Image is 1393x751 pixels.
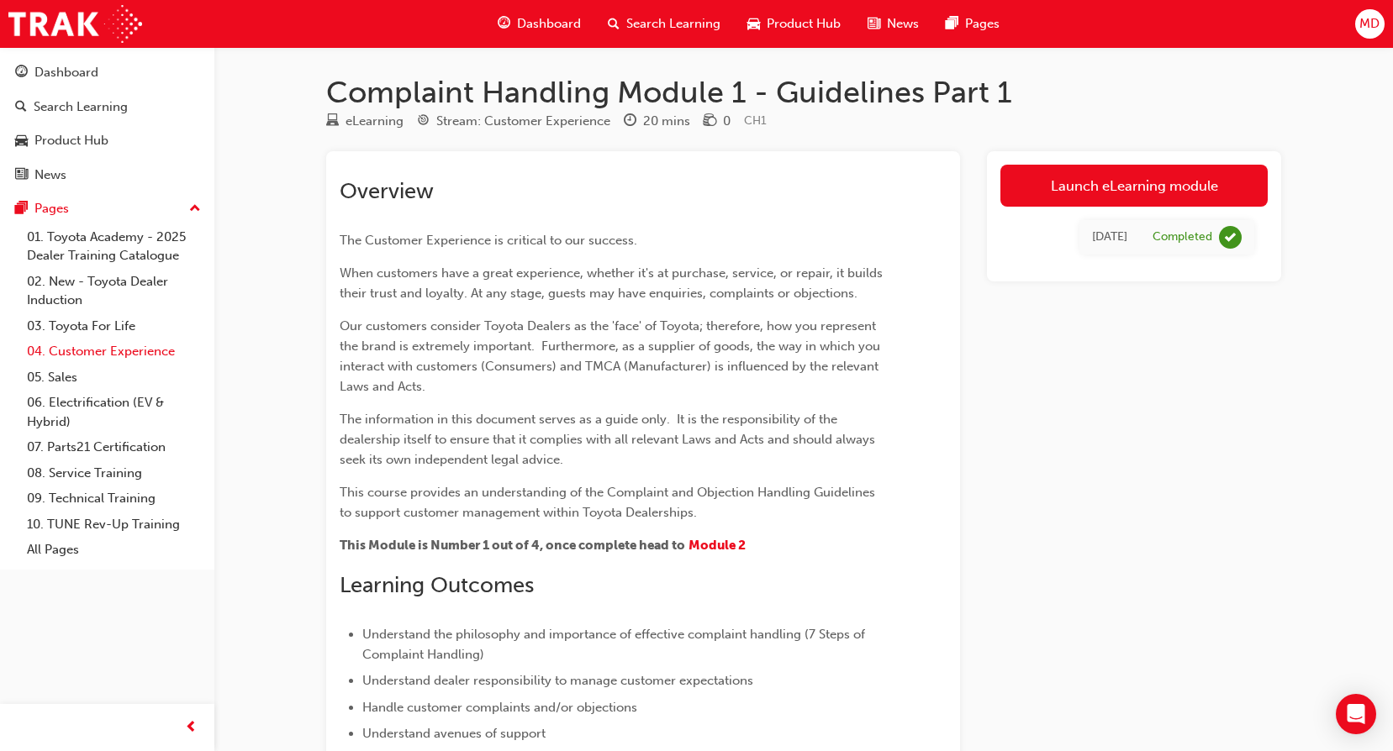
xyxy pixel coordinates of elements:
span: guage-icon [15,66,28,81]
a: news-iconNews [854,7,932,41]
span: pages-icon [15,202,28,217]
span: The information in this document serves as a guide only. It is the responsibility of the dealersh... [340,412,879,467]
div: Stream [417,111,610,132]
span: Understand dealer responsibility to manage customer expectations [362,673,753,688]
a: 06. Electrification (EV & Hybrid) [20,390,208,434]
span: news-icon [868,13,880,34]
span: Understand avenues of support [362,726,546,741]
span: news-icon [15,168,28,183]
a: 02. New - Toyota Dealer Induction [20,269,208,313]
span: Learning resource code [744,113,767,128]
span: Overview [340,178,434,204]
span: This Module is Number 1 out of 4, once complete head to [340,538,685,553]
a: Launch eLearning module [1000,165,1268,207]
button: Pages [7,193,208,224]
span: Search Learning [626,14,720,34]
a: All Pages [20,537,208,563]
span: search-icon [15,100,27,115]
span: Product Hub [767,14,841,34]
div: Open Intercom Messenger [1336,694,1376,734]
span: Learning Outcomes [340,572,534,598]
span: This course provides an understanding of the Complaint and Objection Handling Guidelines to suppo... [340,485,879,520]
a: guage-iconDashboard [484,7,594,41]
span: Handle customer complaints and/or objections [362,700,637,715]
a: 08. Service Training [20,460,208,486]
span: Understand the philosophy and importance of effective complaint handling (7 Steps of Complaint Ha... [362,627,868,662]
span: learningRecordVerb_COMPLETE-icon [1219,226,1242,249]
span: search-icon [608,13,620,34]
span: When customers have a great experience, whether it's at purchase, service, or repair, it builds t... [340,265,886,301]
span: car-icon [747,13,760,34]
span: guage-icon [498,13,510,34]
a: 04. Customer Experience [20,339,208,365]
button: MD [1355,9,1385,39]
a: Search Learning [7,92,208,123]
div: Type [326,111,404,132]
div: News [34,165,66,185]
a: 03. Toyota For Life [20,313,208,339]
div: eLearning [346,112,404,131]
a: Module 2 [689,538,746,553]
a: 10. TUNE Rev-Up Training [20,512,208,538]
span: prev-icon [185,717,198,738]
div: 0 [723,112,731,131]
span: MD [1359,14,1380,34]
a: Product Hub [7,125,208,156]
img: Trak [8,5,142,43]
div: Price [704,111,731,132]
span: pages-icon [946,13,958,34]
span: target-icon [417,114,430,129]
a: 09. Technical Training [20,486,208,512]
div: Dashboard [34,63,98,82]
h1: Complaint Handling Module 1 - Guidelines Part 1 [326,74,1281,111]
div: Completed [1153,229,1212,245]
div: 20 mins [643,112,690,131]
span: The Customer Experience is critical to our success. [340,233,637,248]
a: 01. Toyota Academy - 2025 Dealer Training Catalogue [20,224,208,269]
span: learningResourceType_ELEARNING-icon [326,114,339,129]
a: pages-iconPages [932,7,1013,41]
span: car-icon [15,134,28,149]
a: search-iconSearch Learning [594,7,734,41]
div: Duration [624,111,690,132]
a: car-iconProduct Hub [734,7,854,41]
a: News [7,160,208,191]
div: Mon Jul 17 2023 00:00:00 GMT+1000 (Australian Eastern Standard Time) [1092,228,1127,247]
div: Stream: Customer Experience [436,112,610,131]
div: Pages [34,199,69,218]
button: DashboardSearch LearningProduct HubNews [7,54,208,193]
div: Search Learning [34,97,128,117]
a: 07. Parts21 Certification [20,434,208,460]
span: Pages [965,14,1000,34]
a: Dashboard [7,57,208,88]
span: up-icon [189,198,201,220]
span: Our customers consider Toyota Dealers as the 'face' of Toyota; therefore, how you represent the b... [340,318,884,394]
span: Dashboard [517,14,581,34]
a: 05. Sales [20,365,208,391]
div: Product Hub [34,131,108,150]
span: money-icon [704,114,716,129]
span: News [887,14,919,34]
span: clock-icon [624,114,636,129]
